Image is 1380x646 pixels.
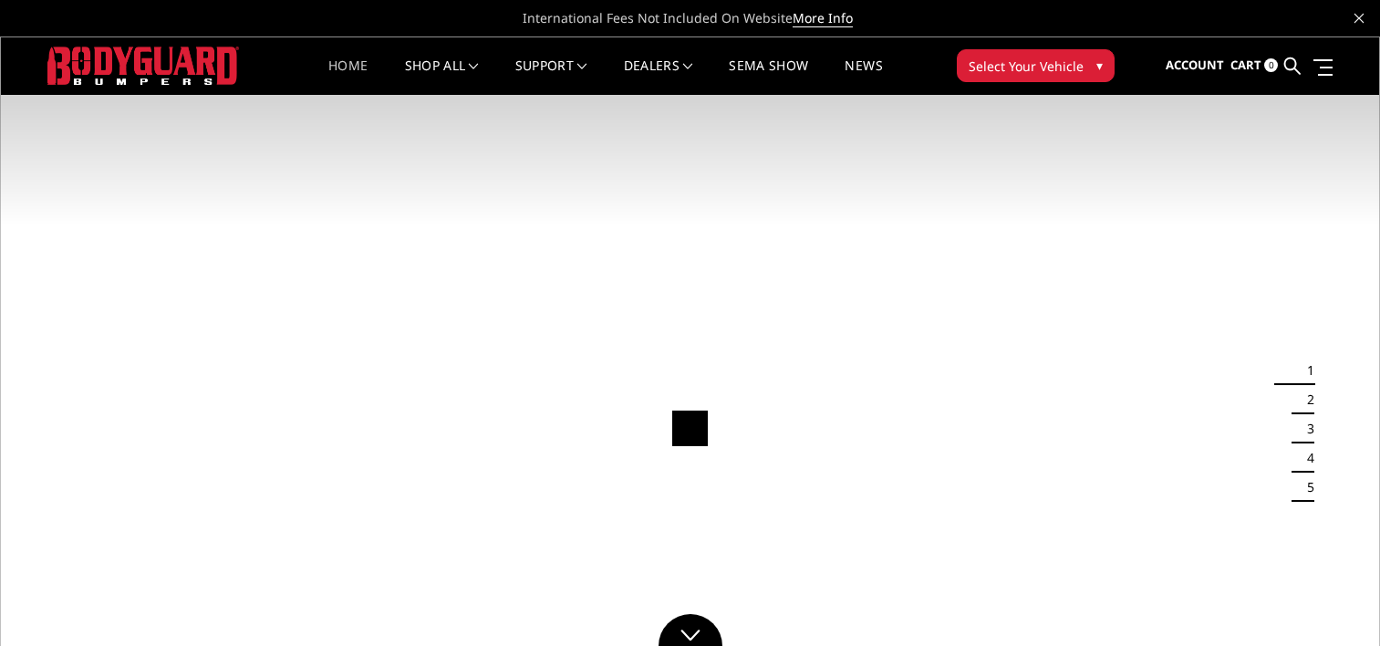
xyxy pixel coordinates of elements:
[793,9,853,27] a: More Info
[47,47,239,84] img: BODYGUARD BUMPERS
[957,49,1115,82] button: Select Your Vehicle
[1096,56,1103,75] span: ▾
[624,59,693,95] a: Dealers
[969,57,1084,76] span: Select Your Vehicle
[1166,57,1224,73] span: Account
[1264,58,1278,72] span: 0
[515,59,587,95] a: Support
[1296,356,1314,385] button: 1 of 5
[1296,443,1314,473] button: 4 of 5
[845,59,882,95] a: News
[1296,414,1314,443] button: 3 of 5
[729,59,808,95] a: SEMA Show
[1166,41,1224,90] a: Account
[405,59,479,95] a: shop all
[659,614,722,646] a: Click to Down
[1296,473,1314,502] button: 5 of 5
[1296,385,1314,414] button: 2 of 5
[1230,41,1278,90] a: Cart 0
[1230,57,1261,73] span: Cart
[328,59,368,95] a: Home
